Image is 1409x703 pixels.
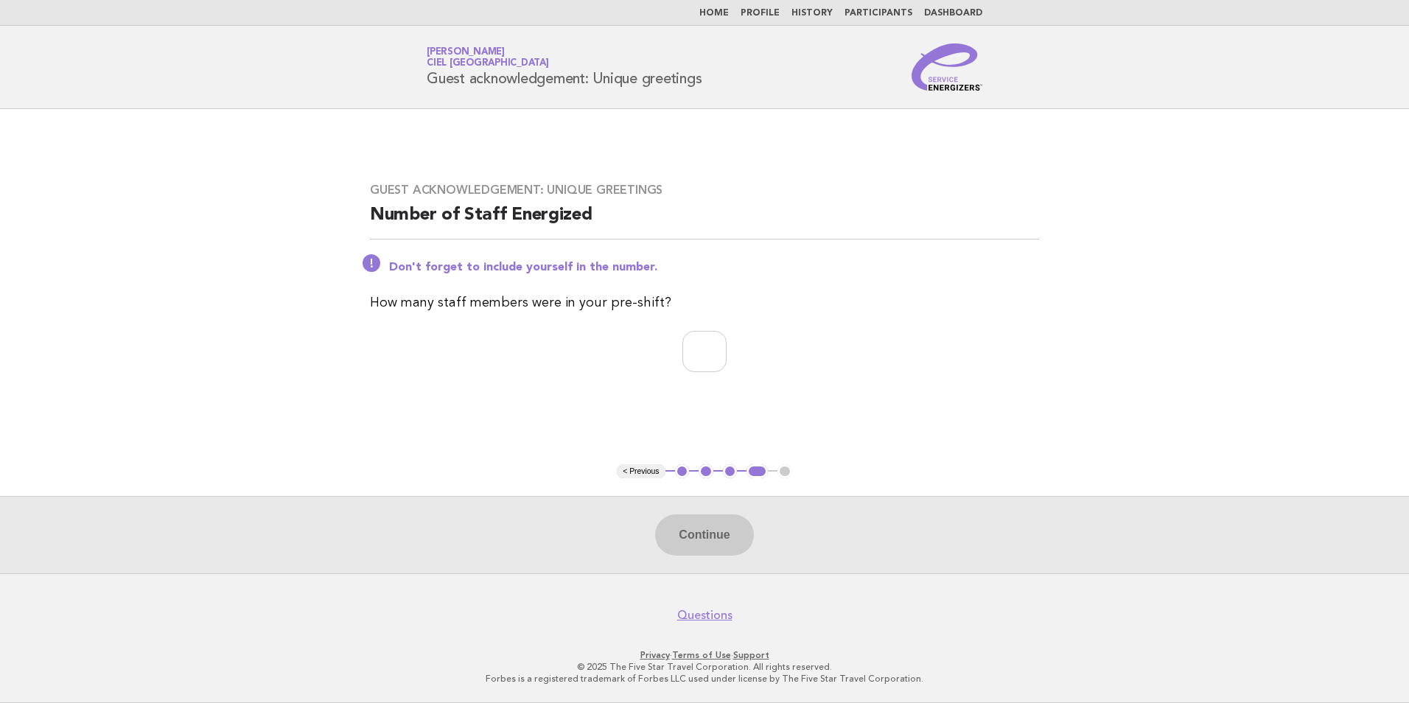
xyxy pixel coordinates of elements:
[791,9,833,18] a: History
[747,464,768,479] button: 4
[370,293,1039,313] p: How many staff members were in your pre-shift?
[370,183,1039,197] h3: Guest acknowledgement: Unique greetings
[723,464,738,479] button: 3
[254,673,1155,685] p: Forbes is a registered trademark of Forbes LLC used under license by The Five Star Travel Corpora...
[699,464,713,479] button: 2
[254,649,1155,661] p: · ·
[912,43,982,91] img: Service Energizers
[617,464,665,479] button: < Previous
[741,9,780,18] a: Profile
[427,47,549,68] a: [PERSON_NAME]Ciel [GEOGRAPHIC_DATA]
[733,650,769,660] a: Support
[672,650,731,660] a: Terms of Use
[370,203,1039,239] h2: Number of Staff Energized
[845,9,912,18] a: Participants
[924,9,982,18] a: Dashboard
[389,260,1039,275] p: Don't forget to include yourself in the number.
[699,9,729,18] a: Home
[675,464,690,479] button: 1
[640,650,670,660] a: Privacy
[427,59,549,69] span: Ciel [GEOGRAPHIC_DATA]
[427,48,702,86] h1: Guest acknowledgement: Unique greetings
[677,608,733,623] a: Questions
[254,661,1155,673] p: © 2025 The Five Star Travel Corporation. All rights reserved.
